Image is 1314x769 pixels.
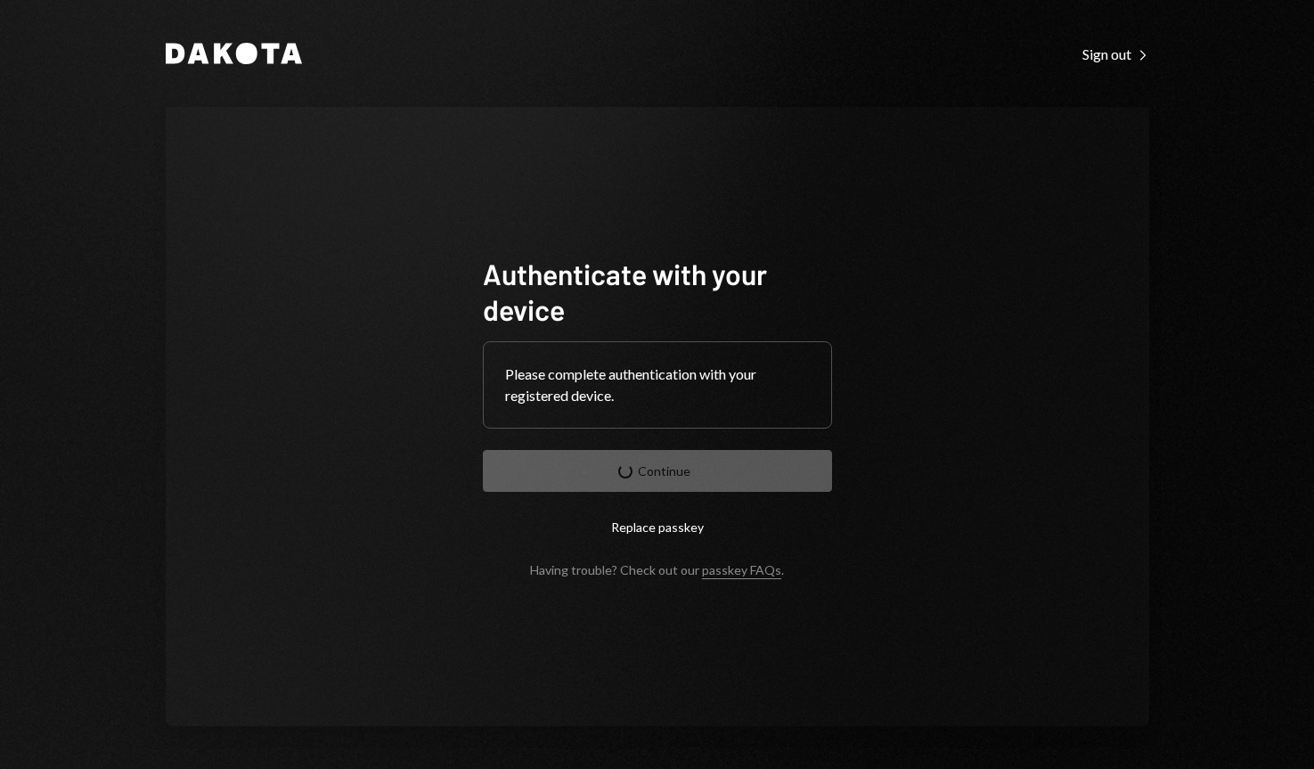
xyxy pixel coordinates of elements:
[530,562,784,577] div: Having trouble? Check out our .
[483,506,832,548] button: Replace passkey
[1082,45,1149,63] div: Sign out
[702,562,781,579] a: passkey FAQs
[1082,44,1149,63] a: Sign out
[483,256,832,327] h1: Authenticate with your device
[505,364,810,406] div: Please complete authentication with your registered device.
